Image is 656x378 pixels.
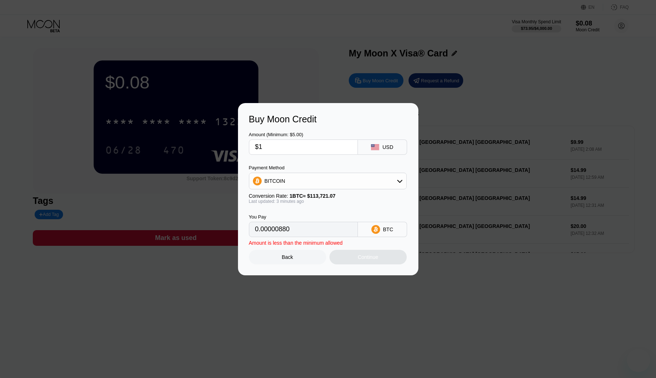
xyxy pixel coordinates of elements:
[249,214,358,220] div: You Pay
[383,227,393,232] div: BTC
[282,254,293,260] div: Back
[249,165,407,170] div: Payment Method
[627,349,650,372] iframe: Кнопка запуска окна обмена сообщениями
[249,114,407,125] div: Buy Moon Credit
[265,178,285,184] div: BITCOIN
[249,240,343,246] div: Amount is less than the minimum allowed
[249,193,407,199] div: Conversion Rate:
[290,193,336,199] span: 1 BTC ≈ $113,721.07
[249,132,358,137] div: Amount (Minimum: $5.00)
[249,199,407,204] div: Last updated: 3 minutes ago
[255,140,352,154] input: $0.00
[382,144,393,150] div: USD
[249,174,406,188] div: BITCOIN
[249,250,326,264] div: Back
